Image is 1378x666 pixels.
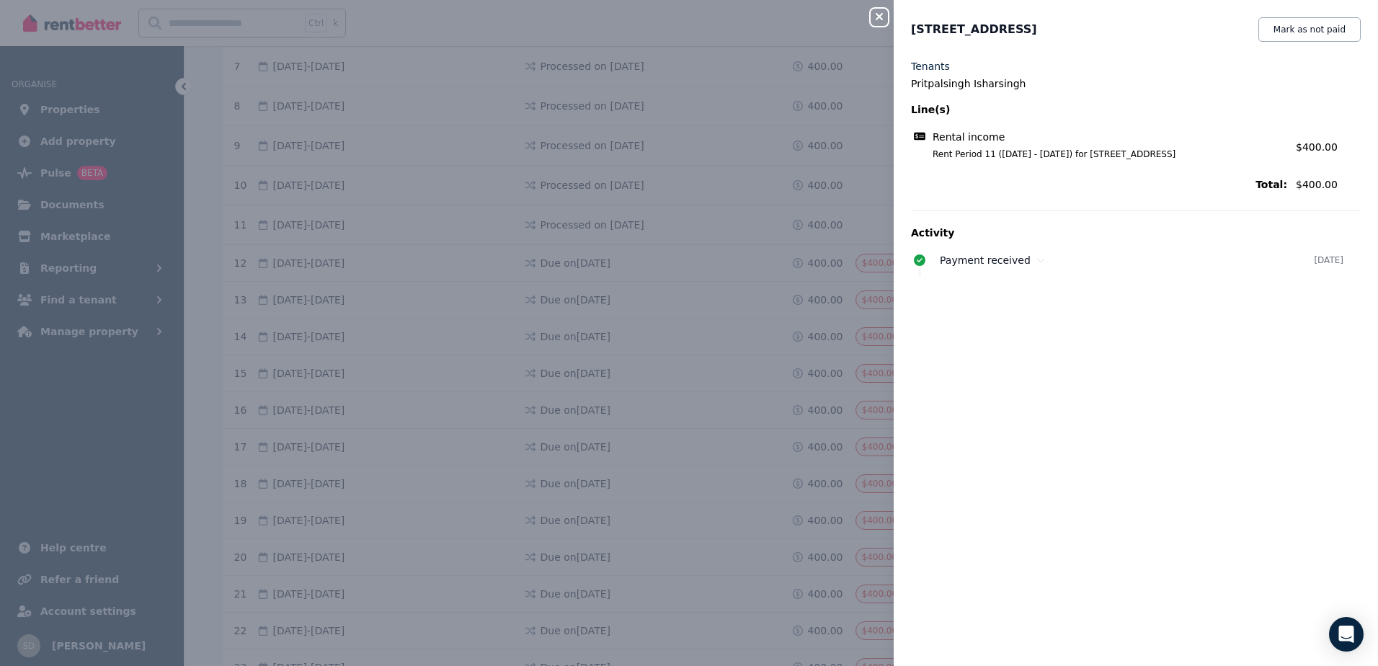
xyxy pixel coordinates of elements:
span: $400.00 [1296,177,1361,192]
span: Rental income [933,130,1005,144]
span: Rent Period 11 ([DATE] - [DATE]) for [STREET_ADDRESS] [915,148,1287,160]
time: [DATE] [1314,254,1343,266]
span: Line(s) [911,102,1287,117]
span: Payment received [940,254,1031,266]
label: Tenants [911,59,950,74]
span: [STREET_ADDRESS] [911,21,1037,38]
span: $400.00 [1296,141,1338,153]
span: Total: [911,177,1287,192]
p: Activity [911,226,1361,240]
div: Open Intercom Messenger [1329,617,1364,652]
legend: Pritpalsingh Isharsingh [911,76,1361,91]
button: Mark as not paid [1258,17,1361,42]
